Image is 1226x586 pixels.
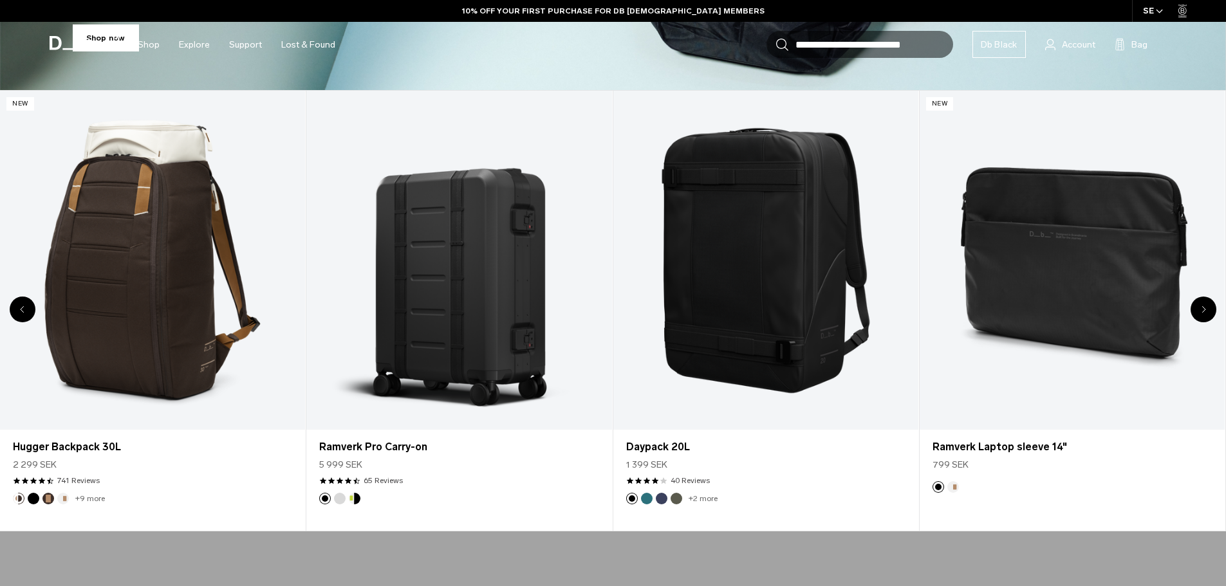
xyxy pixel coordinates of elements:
[656,493,667,504] button: Blue Hour
[6,97,34,111] p: New
[281,22,335,68] a: Lost & Found
[1062,38,1095,51] span: Account
[319,439,599,455] a: Ramverk Pro Carry-on
[13,439,292,455] a: Hugger Backpack 30L
[641,493,653,504] button: Midnight Teal
[319,493,331,504] button: Black Out
[229,22,262,68] a: Support
[671,475,710,486] a: 40 reviews
[920,91,1225,430] a: Ramverk Laptop sleeve 14
[319,458,362,472] span: 5 999 SEK
[1191,297,1216,322] div: Next slide
[28,493,39,504] button: Black Out
[334,493,346,504] button: Silver
[626,439,906,455] a: Daypack 20L
[13,493,24,504] button: Cappuccino
[306,90,613,531] div: 14 / 20
[1115,37,1147,52] button: Bag
[933,481,944,493] button: Black Out
[926,97,954,111] p: New
[306,91,611,430] a: Ramverk Pro Carry-on
[364,475,403,486] a: 65 reviews
[138,22,160,68] a: Shop
[179,22,210,68] a: Explore
[689,494,718,503] a: +2 more
[947,481,959,493] button: Oatmilk
[671,493,682,504] button: Moss Green
[462,5,765,17] a: 10% OFF YOUR FIRST PURCHASE FOR DB [DEMOGRAPHIC_DATA] MEMBERS
[613,90,920,531] div: 15 / 20
[920,90,1226,531] div: 16 / 20
[349,493,360,504] button: Db x New Amsterdam Surf Association
[42,493,54,504] button: Espresso
[75,494,105,503] a: +9 more
[57,493,69,504] button: Oatmilk
[933,439,1212,455] a: Ramverk Laptop sleeve 14"
[626,493,638,504] button: Black Out
[972,31,1026,58] a: Db Black
[1045,37,1095,52] a: Account
[10,297,35,322] div: Previous slide
[626,458,667,472] span: 1 399 SEK
[613,91,918,430] a: Daypack 20L
[57,475,100,486] a: 741 reviews
[933,458,969,472] span: 799 SEK
[128,22,345,68] nav: Main Navigation
[1131,38,1147,51] span: Bag
[13,458,57,472] span: 2 299 SEK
